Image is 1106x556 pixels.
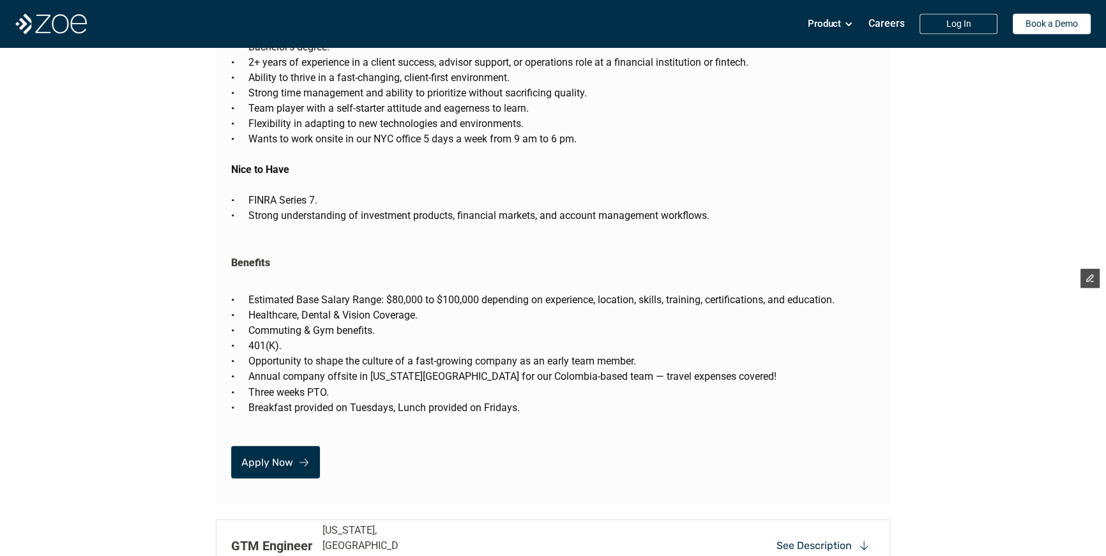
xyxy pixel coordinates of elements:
[1013,13,1091,34] a: Book a Demo
[1026,19,1078,29] p: Book a Demo
[248,193,875,208] p: FINRA Series 7.
[248,338,875,354] p: 401(K).
[1080,269,1100,288] button: Edit Framer Content
[248,208,875,223] p: Strong understanding of investment products, financial markets, and account management workflows.
[248,55,875,70] p: 2+ years of experience in a client success, advisor support, or operations role at a financial in...
[248,292,875,308] p: Estimated Base Salary Range: $80,000 to $100,000 depending on experience, location, skills, train...
[248,116,875,131] p: Flexibility in adapting to new technologies and environments.
[231,446,320,478] a: Apply Now
[248,86,875,101] p: Strong time management and ability to prioritize without sacrificing quality.
[231,162,875,177] p: Nice to Have
[231,257,270,269] strong: Benefits
[248,70,875,86] p: Ability to thrive in a fast-changing, client-first environment.
[808,14,841,33] p: Product
[946,19,971,29] p: Log In
[248,384,875,400] p: Three weeks PTO.
[248,369,875,384] p: Annual company offsite in [US_STATE][GEOGRAPHIC_DATA] for our Colombia-based team — travel expens...
[248,40,875,55] p: Bachelor’s degree.
[248,323,875,338] p: Commuting & Gym benefits.
[248,400,875,415] p: Breakfast provided on Tuesdays, Lunch provided on Fridays.
[248,101,875,116] p: Team player with a self-starter attitude and eagerness to learn.
[248,354,875,369] p: Opportunity to shape the culture of a fast-growing company as an early team member.
[920,13,997,34] a: Log In
[248,131,875,162] p: Wants to work onsite in our NYC office 5 days a week from 9 am to 6 pm.
[868,17,905,29] p: Careers
[231,536,312,555] p: GTM Engineer
[241,456,293,468] p: Apply Now
[776,538,852,552] p: See Description
[248,308,875,323] p: Healthcare, Dental & Vision Coverage.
